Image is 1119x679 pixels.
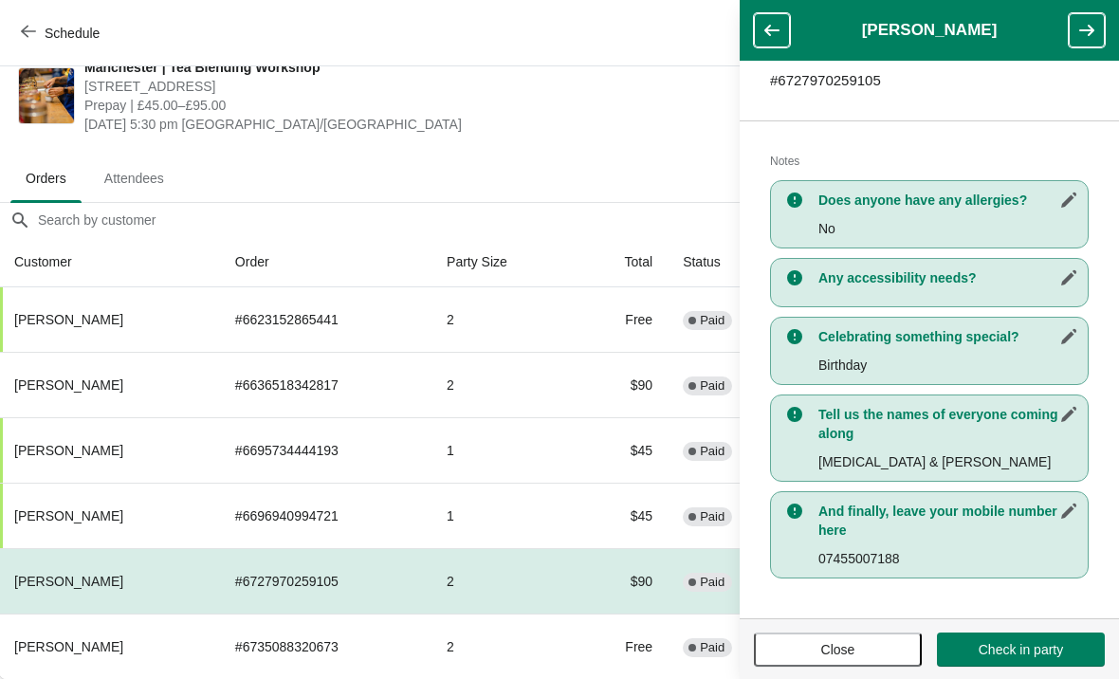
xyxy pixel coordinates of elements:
h3: Tell us the names of everyone coming along [818,405,1078,443]
span: [PERSON_NAME] [14,312,123,327]
td: # 6695734444193 [220,417,431,483]
h3: And finally, leave your mobile number here [818,502,1078,540]
td: # 6696940994721 [220,483,431,548]
p: # 6727970259105 [770,71,1089,90]
input: Search by customer [37,203,1118,237]
button: Check in party [937,633,1105,667]
span: Check in party [979,642,1063,657]
td: Free [576,287,668,352]
button: Schedule [9,16,115,50]
span: Paid [700,444,725,459]
img: Manchester | Tea Blending Workshop [19,68,74,123]
span: Attendees [89,161,179,195]
td: $90 [576,548,668,614]
td: 2 [431,614,576,679]
button: Close [754,633,922,667]
th: Total [576,237,668,287]
span: Orders [10,161,82,195]
td: 1 [431,483,576,548]
p: No [818,219,1078,238]
td: $45 [576,417,668,483]
span: [STREET_ADDRESS] [84,77,761,96]
td: # 6735088320673 [220,614,431,679]
span: Close [821,642,855,657]
td: $45 [576,483,668,548]
span: Schedule [45,26,100,41]
span: Prepay | £45.00–£95.00 [84,96,761,115]
td: 2 [431,548,576,614]
th: Status [668,237,794,287]
span: [PERSON_NAME] [14,508,123,523]
td: 2 [431,287,576,352]
td: $90 [576,352,668,417]
th: Order [220,237,431,287]
span: [PERSON_NAME] [14,639,123,654]
h3: Does anyone have any allergies? [818,191,1078,210]
td: 2 [431,352,576,417]
td: # 6636518342817 [220,352,431,417]
span: Paid [700,313,725,328]
span: [DATE] 5:30 pm [GEOGRAPHIC_DATA]/[GEOGRAPHIC_DATA] [84,115,761,134]
h2: Notes [770,152,1089,171]
h1: [PERSON_NAME] [790,21,1069,40]
span: Paid [700,378,725,394]
span: [PERSON_NAME] [14,377,123,393]
p: Birthday [818,356,1078,375]
span: [PERSON_NAME] [14,443,123,458]
span: Paid [700,575,725,590]
span: Manchester | Tea Blending Workshop [84,58,761,77]
td: 1 [431,417,576,483]
p: [MEDICAL_DATA] & [PERSON_NAME] [818,452,1078,471]
td: # 6727970259105 [220,548,431,614]
th: Party Size [431,237,576,287]
td: Free [576,614,668,679]
span: [PERSON_NAME] [14,574,123,589]
span: Paid [700,640,725,655]
h3: Any accessibility needs? [818,268,1078,287]
p: 07455007188 [818,549,1078,568]
h3: Celebrating something special? [818,327,1078,346]
span: Paid [700,509,725,524]
td: # 6623152865441 [220,287,431,352]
